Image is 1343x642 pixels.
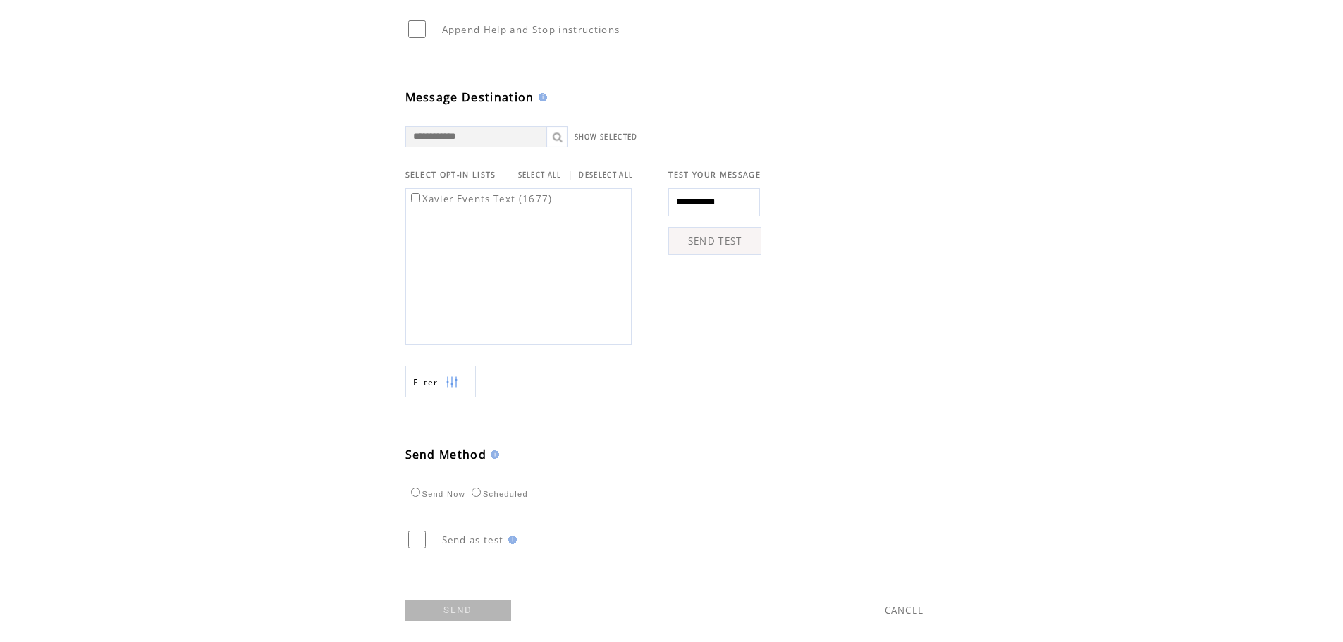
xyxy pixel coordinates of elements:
span: Send Method [405,447,487,462]
a: SEND [405,600,511,621]
a: DESELECT ALL [579,171,633,180]
input: Send Now [411,488,420,497]
span: Send as test [442,533,504,546]
span: | [568,168,573,181]
img: filters.png [446,366,458,398]
a: Filter [405,366,476,397]
span: TEST YOUR MESSAGE [668,170,761,180]
span: SELECT OPT-IN LISTS [405,170,496,180]
span: Message Destination [405,89,534,105]
a: SHOW SELECTED [575,132,638,142]
label: Xavier Events Text (1677) [408,192,553,205]
span: Append Help and Stop instructions [442,23,620,36]
img: help.gif [534,93,547,101]
a: SELECT ALL [518,171,562,180]
a: CANCEL [885,604,924,617]
input: Scheduled [472,488,481,497]
img: help.gif [504,536,517,544]
label: Send Now [407,490,465,498]
span: Show filters [413,376,439,388]
a: SEND TEST [668,227,761,255]
input: Xavier Events Text (1677) [411,193,420,202]
label: Scheduled [468,490,528,498]
img: help.gif [486,450,499,459]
